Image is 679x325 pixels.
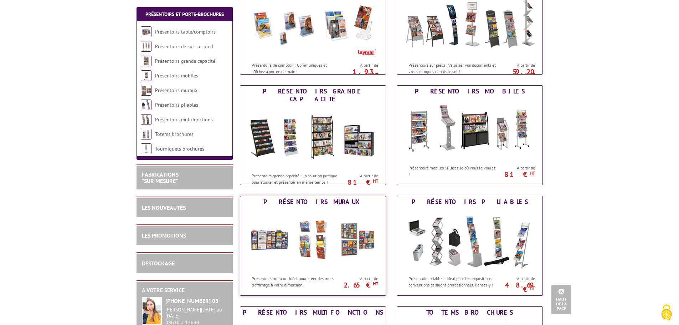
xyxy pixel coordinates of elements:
a: Présentoirs pliables Présentoirs pliables Présentoirs pliables : Idéal pour les expositions, conv... [397,196,543,296]
img: Présentoirs pliables [404,208,536,272]
div: Présentoirs muraux [242,198,384,206]
a: LES NOUVEAUTÉS [142,204,186,211]
a: Présentoirs multifonctions [155,116,213,123]
img: Présentoirs grande capacité [141,56,151,66]
img: Présentoirs muraux [247,208,379,272]
a: Haut de la page [551,285,571,314]
a: Présentoirs mobiles Présentoirs mobiles Présentoirs mobiles : Placez-le où vous le voulez ! A par... [397,85,543,185]
p: Présentoirs de comptoir : Communiquez et affichez à portée de main ! [252,62,340,74]
a: Présentoirs et Porte-brochures [145,11,224,17]
p: Présentoirs grande capacité : La solution pratique pour stocker et présenter en même temps ! [252,173,340,185]
div: Présentoirs multifonctions [242,309,384,316]
a: FABRICATIONS"Sur Mesure" [142,171,179,184]
p: Présentoirs pliables : Idéal pour les expositions, conventions et salons professionnels. Pensez-y ! [408,275,497,288]
img: Tourniquets brochures [141,143,151,154]
p: 81 € [338,180,378,184]
strong: [PHONE_NUMBER] 03 [165,297,218,304]
a: Totems brochures [155,131,194,137]
span: A partir de [342,62,378,68]
sup: HT [373,72,378,78]
a: Présentoirs table/comptoirs [155,29,216,35]
span: A partir de [499,165,535,171]
sup: HT [373,281,378,287]
a: DESTOCKAGE [142,260,175,267]
a: LES PROMOTIONS [142,232,186,239]
div: Présentoirs pliables [399,198,541,206]
p: 81 € [495,172,535,177]
a: Présentoirs grande capacité [155,58,215,64]
a: Présentoirs mobiles [155,72,198,79]
sup: HT [530,285,535,291]
sup: HT [530,170,535,176]
a: Tourniquets brochures [155,146,204,152]
img: Présentoirs grande capacité [247,105,379,169]
a: Présentoirs de sol sur pied [155,43,213,50]
p: 48.69 € [495,283,535,291]
sup: HT [530,72,535,78]
div: Présentoirs grande capacité [242,87,384,103]
img: Cookies (fenêtre modale) [658,304,675,321]
h2: A votre service [142,287,227,294]
span: A partir de [499,62,535,68]
a: Présentoirs muraux Présentoirs muraux Présentoirs muraux : Idéal pour créer des murs d'affichage ... [240,196,386,296]
img: Présentoirs mobiles [404,97,536,161]
img: Présentoirs multifonctions [141,114,151,125]
span: A partir de [342,276,378,281]
button: Cookies (fenêtre modale) [654,301,679,325]
p: Présentoirs sur pieds : Valoriser vos documents et vos catalogues depuis le sol ! [408,62,497,74]
img: widget-service.jpg [142,297,162,325]
img: Présentoirs pliables [141,100,151,110]
sup: HT [373,178,378,184]
a: Présentoirs grande capacité Présentoirs grande capacité Présentoirs grande capacité : La solution... [240,85,386,185]
p: 59.20 € [495,70,535,78]
img: Totems brochures [141,129,151,139]
span: A partir de [342,173,378,179]
p: 2.65 € [338,283,378,287]
div: Totems brochures [399,309,541,316]
a: Présentoirs muraux [155,87,197,93]
img: Présentoirs de sol sur pied [141,41,151,52]
img: Présentoirs table/comptoirs [141,26,151,37]
a: Présentoirs pliables [155,102,198,108]
div: Présentoirs mobiles [399,87,541,95]
p: Présentoirs mobiles : Placez-le où vous le voulez ! [408,165,497,177]
p: Présentoirs muraux : Idéal pour créer des murs d'affichage à votre dimension. [252,275,340,288]
span: A partir de [499,276,535,281]
img: Présentoirs mobiles [141,70,151,81]
p: 1.93 € [338,70,378,78]
div: [PERSON_NAME][DATE] au [DATE] [165,307,227,319]
img: Présentoirs muraux [141,85,151,96]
